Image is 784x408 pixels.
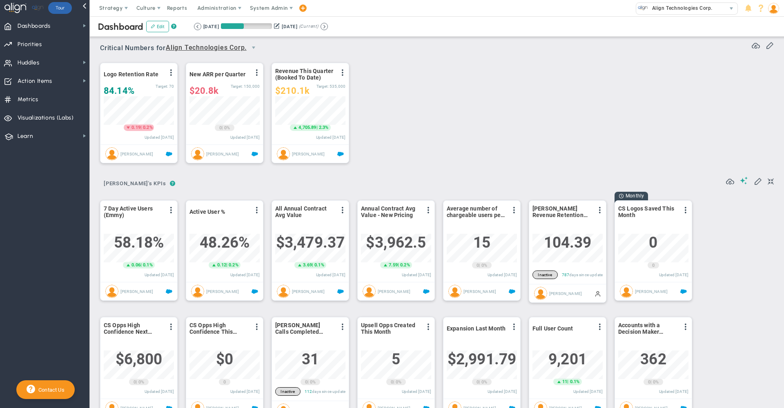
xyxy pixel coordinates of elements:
[398,262,399,268] span: |
[473,234,490,251] span: 15
[98,21,143,32] span: Dashboard
[104,205,163,218] span: 7 Day Active Users (Emmy)
[134,379,136,386] span: 0
[226,262,227,268] span: |
[166,151,172,157] span: Salesforce Enabled<br ></span>LTV for Align
[638,3,648,13] img: 10991.Company.photo
[481,263,487,268] span: 0%
[100,177,170,191] button: [PERSON_NAME]'s KPIs
[275,68,334,81] span: Revenue This Quarter (Booked To Date)
[275,387,301,396] div: The connected Metric is inactive
[648,379,650,386] span: 0
[423,288,430,295] span: Salesforce Enabled<br ></span>2. AACV - New Pricing
[389,262,398,268] span: 7.59
[310,379,316,385] span: 0%
[131,124,140,131] span: 0.19
[569,273,603,277] span: days since update
[549,291,582,295] span: [PERSON_NAME]
[252,151,258,157] span: Salesforce Enabled<br ></span>New ARR This Quarter - Q4-2023 Priority
[224,125,230,131] span: 0%
[532,205,592,218] span: [PERSON_NAME] Revenue Retention (QTD)
[448,285,461,298] img: Alexander Ferguson
[104,71,158,78] span: Logo Retention Rate
[463,289,496,293] span: [PERSON_NAME]
[298,124,316,131] span: 4,705.89
[659,273,688,277] span: Updated [DATE]
[548,350,587,368] span: 9,201
[221,23,272,29] div: Period Progress: 45% Day 41 of 91 with 50 remaining.
[222,125,223,131] span: |
[18,73,52,90] span: Action Items
[191,147,204,160] img: Eugene Terk
[393,379,394,385] span: |
[189,322,249,335] span: CS Opps High Confidence This Month ($)
[618,205,677,218] span: CS Logos Saved This Month
[766,41,774,49] span: Edit or Add Critical Numbers
[479,263,480,268] span: |
[392,350,400,368] span: 5
[203,23,219,30] div: [DATE]
[337,288,344,295] span: Salesforce Enabled<br ></span>AACV - All Pricing
[292,289,325,293] span: [PERSON_NAME]
[145,273,174,277] span: Updated [DATE]
[312,262,313,268] span: |
[652,262,655,269] span: 0
[275,322,334,335] span: [PERSON_NAME] Calls Completed (QTD)
[229,262,238,268] span: 0.2%
[316,84,329,89] span: Target:
[447,325,506,332] span: Expansion Last Month
[544,234,592,251] span: 104.39
[276,234,345,251] span: $3,479.37
[680,288,687,295] span: Salesforce Enabled<br ></span>Logos Saved This Month
[307,379,309,385] span: |
[361,205,420,218] span: Annual Contract Avg Value - New Pricing
[402,389,431,394] span: Updated [DATE]
[312,389,345,394] span: days since update
[640,350,666,368] span: 362
[726,3,737,14] span: select
[562,273,569,277] span: 787
[206,151,239,156] span: [PERSON_NAME]
[292,151,325,156] span: [PERSON_NAME]
[104,86,134,96] span: 84.14%
[277,285,290,298] img: Alex Abramson
[223,379,226,386] span: 0
[145,389,174,394] span: Updated [DATE]
[114,234,164,251] span: 58.18%
[488,273,517,277] span: Updated [DATE]
[649,234,657,251] span: 0
[131,262,140,268] span: 0.06
[140,125,142,130] span: |
[116,350,163,368] span: $6,800
[477,379,479,386] span: 0
[189,208,225,215] span: Active User %
[120,151,153,156] span: [PERSON_NAME]
[400,262,410,268] span: 0.2%
[509,288,515,295] span: Salesforce Enabled<br ></span>Average Users per AC
[534,287,547,300] img: Tom Mayer
[488,389,517,394] span: Updated [DATE]
[321,23,328,30] button: Go to next period
[562,379,567,385] span: 11
[620,285,633,298] img: Alex Abramson
[768,3,779,14] img: 48978.Person.photo
[659,389,688,394] span: Updated [DATE]
[197,5,236,11] span: Administration
[18,128,33,145] span: Learn
[277,147,290,160] img: Brook Davis
[275,205,334,218] span: All Annual Contract Avg Value
[166,288,172,295] span: Salesforce Enabled<br ></span>That Was Easy
[100,177,170,190] span: [PERSON_NAME]'s KPIs
[166,43,247,53] span: Align Technologies Corp.
[136,5,156,11] span: Culture
[752,40,760,49] span: Refresh Data
[570,379,580,384] span: 0.1%
[303,262,312,268] span: 3.69
[391,379,393,386] span: 0
[206,289,239,293] span: [PERSON_NAME]
[396,379,401,385] span: 0%
[231,84,243,89] span: Target:
[448,350,516,368] span: $2,991.79
[316,135,345,140] span: Updated [DATE]
[337,151,344,157] span: Salesforce Enabled<br ></span>Revenue Quarter to Date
